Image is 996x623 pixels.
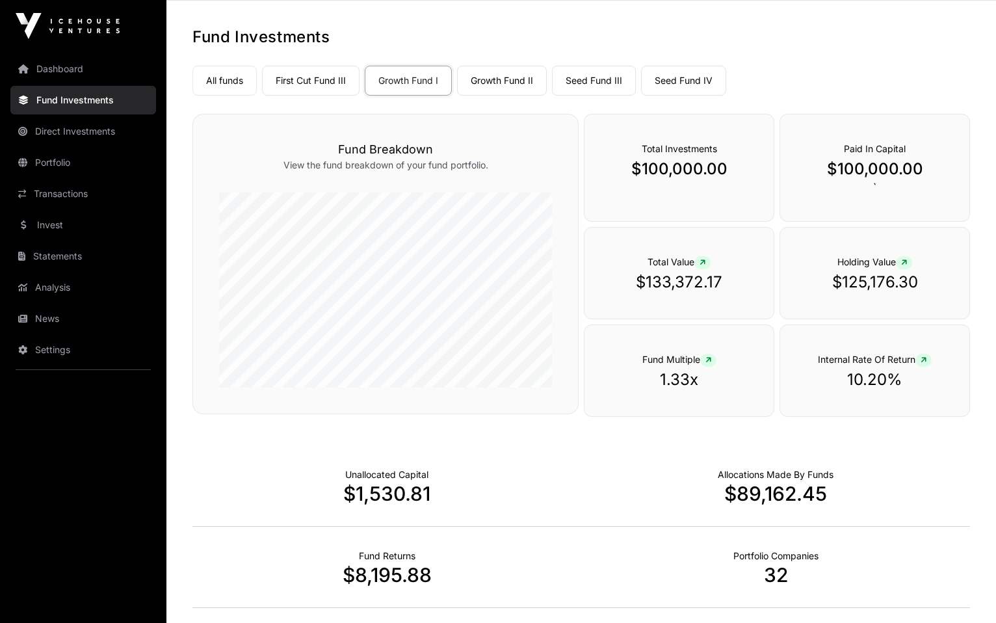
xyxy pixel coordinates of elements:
span: Total Investments [642,143,717,154]
a: Dashboard [10,55,156,83]
img: Icehouse Ventures Logo [16,13,120,39]
span: Paid In Capital [844,143,906,154]
span: Holding Value [837,256,912,267]
a: News [10,304,156,333]
p: Cash not yet allocated [345,468,428,481]
p: 32 [581,563,970,587]
a: Settings [10,336,156,364]
a: Transactions [10,179,156,208]
p: 10.20% [806,369,943,390]
p: $100,000.00 [806,159,943,179]
a: All funds [192,66,257,96]
span: Internal Rate Of Return [818,354,932,365]
a: Seed Fund III [552,66,636,96]
a: Fund Investments [10,86,156,114]
a: Growth Fund II [457,66,547,96]
iframe: Chat Widget [931,561,996,623]
a: Statements [10,242,156,271]
a: Growth Fund I [365,66,452,96]
a: Invest [10,211,156,239]
a: Portfolio [10,148,156,177]
p: Capital Deployed Into Companies [718,468,833,481]
p: Number of Companies Deployed Into [733,550,819,563]
a: First Cut Fund III [262,66,360,96]
p: $89,162.45 [581,482,970,505]
p: $1,530.81 [192,482,581,505]
p: $133,372.17 [610,272,748,293]
p: $125,176.30 [806,272,943,293]
h3: Fund Breakdown [219,140,552,159]
a: Seed Fund IV [641,66,726,96]
a: Analysis [10,273,156,302]
span: Fund Multiple [642,354,716,365]
a: Direct Investments [10,117,156,146]
span: Total Value [648,256,711,267]
p: $100,000.00 [610,159,748,179]
p: 1.33x [610,369,748,390]
p: $8,195.88 [192,563,581,587]
p: Realised Returns from Funds [359,550,415,563]
p: View the fund breakdown of your fund portfolio. [219,159,552,172]
div: ` [780,114,970,222]
h1: Fund Investments [192,27,970,47]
